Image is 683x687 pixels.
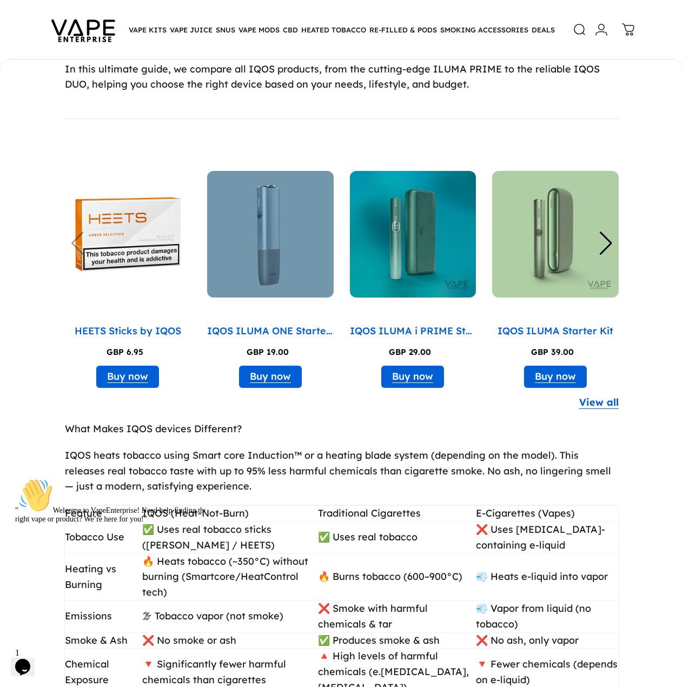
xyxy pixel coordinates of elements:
[318,553,476,600] td: 🔥 Burns tobacco (600–900°C)
[599,232,613,255] div: Next slide
[4,4,199,50] div: "👋Welcome to VapeEnterprise! Need help finding the right vape or product? We’re here for you!"
[531,346,574,359] p: GBP 39.00
[530,18,556,41] a: DEALS
[350,145,476,391] div: 3 / 9
[318,506,476,522] td: Traditional Cigarettes
[439,18,530,41] summary: SMOKING ACCESSORIES
[11,474,205,638] iframe: chat widget
[392,369,433,385] a: Buy now
[389,346,431,359] p: GBP 29.00
[318,632,476,649] td: ✅ Produces smoke & ash
[492,171,619,298] img: IQOS ILUMA Starter Kit
[75,323,181,339] p: HEETS Sticks by IQOS
[318,601,476,633] td: ❌ Smoke with harmful chemicals & tar
[142,632,317,649] td: ❌ No smoke or ash
[35,4,132,55] img: Vape Enterprise
[300,18,368,41] summary: HEATED TOBACCO
[8,4,42,39] img: :wave:
[318,522,476,554] td: ✅ Uses real tobacco
[107,369,148,385] a: Buy now
[65,145,191,391] div: 1 / 9
[11,644,45,676] iframe: chat widget
[65,62,619,93] p: In this ultimate guide, we compare all IQOS products, from the cutting-edge ILUMA PRIME to the re...
[237,18,281,41] summary: VAPE MODS
[107,346,143,359] p: GBP 6.95
[65,421,619,437] p: What Makes IQOS devices Different?
[142,601,317,633] td: 🌫 Tobacco vapor (not smoke)
[281,18,300,41] summary: CBD
[350,171,476,298] img: IQOS ILUMA i PRIME Starter Kit
[250,369,291,385] a: Buy now
[142,522,317,554] td: ✅ Uses real tobacco sticks ([PERSON_NAME] / HEETS)
[476,601,619,633] td: 💨 Vapor from liquid (no tobacco)
[214,18,237,41] summary: SNUS
[247,346,289,359] p: GBP 19.00
[476,522,619,554] td: ❌ Uses [MEDICAL_DATA]-containing e-liquid
[142,553,317,600] td: 🔥 Heats tobacco (~350°C) without burning (Smartcore/HeatControl tech)
[207,145,334,391] div: 2 / 9
[368,18,439,41] summary: RE-FILLED & PODS
[498,323,613,339] p: IQOS ILUMA Starter Kit
[476,506,619,522] td: E-Cigarettes (Vapes)
[65,632,143,649] td: Smoke & Ash
[65,448,619,494] p: IQOS heats tobacco using Smart core Induction™ or a heating blade system (depending on the model)...
[168,18,214,41] summary: VAPE JUICE
[492,145,619,391] div: 4 / 9
[616,18,640,42] a: 0 items
[127,18,556,41] nav: Primary
[65,171,191,298] img: HEETS Sticks by IQOS
[4,32,196,49] span: " Welcome to VapeEnterprise! Need help finding the right vape or product? We’re here for you!"
[207,323,334,339] p: IQOS ILUMA ONE Starter Kit
[579,395,619,411] a: View all
[142,506,317,522] td: IQOS (Heat-Not-Burn)
[476,632,619,649] td: ❌ No ash, only vapor
[535,369,576,385] a: Buy now
[207,171,334,298] img: IQOS ILUMA ONE Starter Kit
[127,18,168,41] summary: VAPE KITS
[476,553,619,600] td: 💨 Heats e-liquid into vapor
[350,323,476,339] p: IQOS ILUMA i PRIME Starter Kit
